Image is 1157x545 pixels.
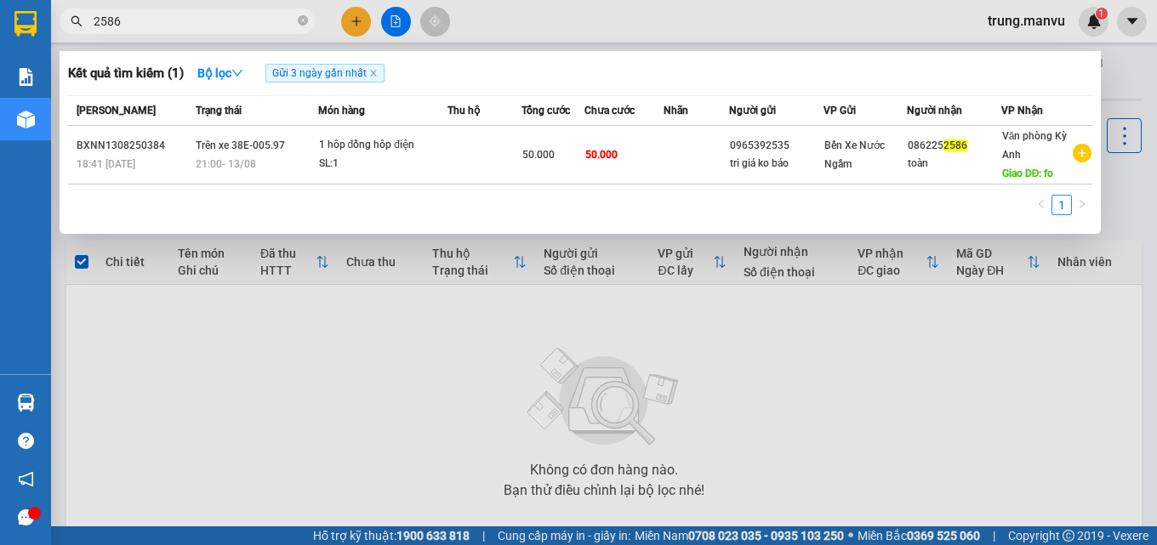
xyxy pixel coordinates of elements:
span: 21:00 - 13/08 [196,158,256,170]
span: search [71,15,83,27]
div: toàn [908,155,1000,173]
img: warehouse-icon [17,394,35,412]
div: BXNN1308250384 [77,137,191,155]
span: right [1077,199,1087,209]
button: right [1072,195,1092,215]
img: logo-vxr [14,11,37,37]
span: Thu hộ [447,105,480,116]
span: [PERSON_NAME] [77,105,156,116]
span: Văn phòng Kỳ Anh [1002,130,1068,161]
span: down [231,67,243,79]
div: 086225 [908,137,1000,155]
span: close-circle [298,15,308,26]
div: 0965392535 [730,137,823,155]
a: 1 [1052,196,1071,214]
span: 18:41 [DATE] [77,158,135,170]
span: left [1036,199,1046,209]
img: solution-icon [17,68,35,86]
span: notification [18,471,34,487]
span: message [18,509,34,525]
li: 1 [1052,195,1072,215]
span: Nhãn [664,105,688,116]
span: Giao DĐ: fo [1002,167,1054,179]
h3: Kết quả tìm kiếm ( 1 ) [68,65,184,82]
span: question-circle [18,433,34,449]
div: 1 hôp đồng hôp điện [319,136,447,155]
span: close [369,69,378,77]
div: tri giá ko báo [730,155,823,173]
span: close-circle [298,14,308,30]
span: Người nhận [907,105,962,116]
button: Bộ lọcdown [184,60,257,87]
li: Previous Page [1031,195,1052,215]
button: left [1031,195,1052,215]
input: Tìm tên, số ĐT hoặc mã đơn [94,12,294,31]
span: 50.000 [585,149,618,161]
img: warehouse-icon [17,111,35,128]
div: SL: 1 [319,155,447,173]
span: Gửi 3 ngày gần nhất [265,64,385,82]
span: plus-circle [1073,144,1091,162]
span: 50.000 [522,149,555,161]
span: Người gửi [729,105,776,116]
span: Tổng cước [522,105,570,116]
span: Trạng thái [196,105,242,116]
span: VP Gửi [824,105,856,116]
span: Chưa cước [584,105,635,116]
strong: Bộ lọc [197,66,243,80]
span: VP Nhận [1001,105,1043,116]
span: Món hàng [318,105,365,116]
li: Next Page [1072,195,1092,215]
span: 2586 [943,139,967,151]
span: Trên xe 38E-005.97 [196,139,285,151]
span: Bến Xe Nước Ngầm [824,139,885,170]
